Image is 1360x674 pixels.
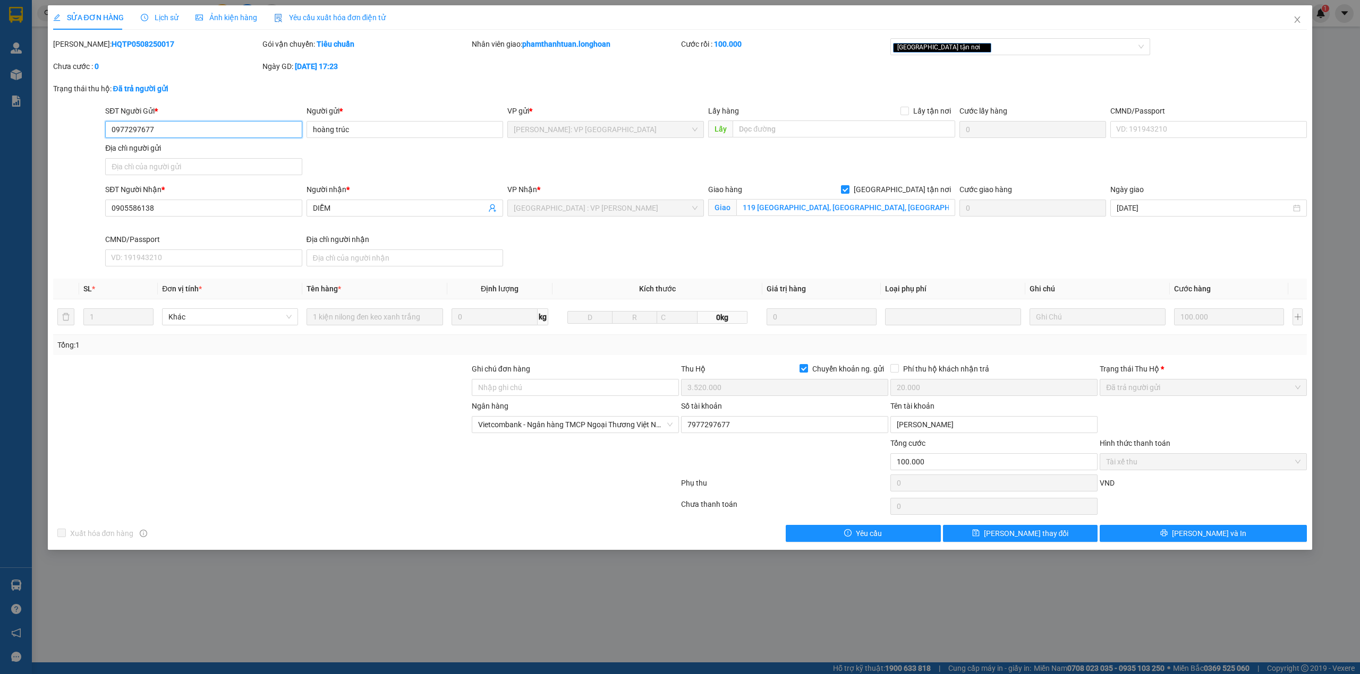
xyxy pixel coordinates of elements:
[890,402,934,410] label: Tên tài khoản
[959,121,1106,138] input: Cước lấy hàng
[982,45,987,50] span: close
[1160,529,1168,538] span: printer
[959,200,1106,217] input: Cước giao hàng
[1025,279,1170,299] th: Ghi chú
[681,38,888,50] div: Cước rồi :
[307,249,503,266] input: Địa chỉ của người nhận
[507,185,537,194] span: VP Nhận
[708,185,742,194] span: Giao hàng
[1293,15,1302,24] span: close
[681,416,888,433] input: Số tài khoản
[105,184,302,195] div: SĐT Người Nhận
[478,417,673,433] span: Vietcombank - Ngân hàng TMCP Ngoại Thương Việt Nam
[105,105,302,117] div: SĐT Người Gửi
[472,365,530,373] label: Ghi chú đơn hàng
[959,107,1007,115] label: Cước lấy hàng
[507,105,704,117] div: VP gửi
[195,14,203,21] span: picture
[899,363,993,375] span: Phí thu hộ khách nhận trả
[53,61,260,72] div: Chưa cước :
[522,40,610,48] b: phamthanhtuan.longhoan
[105,158,302,175] input: Địa chỉ của người gửi
[698,311,747,324] span: 0kg
[767,284,806,293] span: Giá trị hàng
[808,363,888,375] span: Chuyển khoản ng. gửi
[680,477,889,496] div: Phụ thu
[1106,454,1300,470] span: Tài xế thu
[708,107,739,115] span: Lấy hàng
[295,62,338,71] b: [DATE] 17:23
[567,311,613,324] input: D
[317,40,354,48] b: Tiêu chuẩn
[140,530,147,537] span: info-circle
[83,284,92,293] span: SL
[262,38,470,50] div: Gói vận chuyển:
[657,311,698,324] input: C
[105,142,302,154] div: Địa chỉ người gửi
[1106,379,1300,395] span: Đã trả người gửi
[639,284,676,293] span: Kích thước
[681,365,705,373] span: Thu Hộ
[307,105,503,117] div: Người gửi
[113,84,168,93] b: Đã trả người gửi
[1100,479,1115,487] span: VND
[890,416,1098,433] input: Tên tài khoản
[1100,363,1307,375] div: Trạng thái Thu Hộ
[514,122,698,137] span: Hồ Chí Minh: VP Quận Tân Phú
[1174,284,1211,293] span: Cước hàng
[1117,202,1291,214] input: Ngày giao
[786,525,941,542] button: exclamation-circleYêu cầu
[162,284,202,293] span: Đơn vị tính
[57,308,74,325] button: delete
[472,379,679,396] input: Ghi chú đơn hàng
[856,528,882,539] span: Yêu cầu
[1110,185,1144,194] label: Ngày giao
[1100,439,1170,447] label: Hình thức thanh toán
[714,40,742,48] b: 100.000
[681,402,722,410] label: Số tài khoản
[881,279,1025,299] th: Loại phụ phí
[1030,308,1166,325] input: Ghi Chú
[959,185,1012,194] label: Cước giao hàng
[262,61,470,72] div: Ngày GD:
[612,311,657,324] input: R
[53,13,124,22] span: SỬA ĐƠN HÀNG
[1174,308,1284,325] input: 0
[53,83,313,94] div: Trạng thái thu hộ:
[514,200,698,216] span: Đà Nẵng : VP Thanh Khê
[66,528,138,539] span: Xuất hóa đơn hàng
[481,284,518,293] span: Định lượng
[488,204,497,212] span: user-add
[708,199,736,216] span: Giao
[893,43,991,53] span: [GEOGRAPHIC_DATA] tận nơi
[141,13,178,22] span: Lịch sử
[141,14,148,21] span: clock-circle
[95,62,99,71] b: 0
[733,120,955,137] input: Dọc đường
[708,120,733,137] span: Lấy
[195,13,257,22] span: Ảnh kiện hàng
[105,234,302,245] div: CMND/Passport
[274,14,283,22] img: icon
[984,528,1069,539] span: [PERSON_NAME] thay đổi
[909,105,955,117] span: Lấy tận nơi
[53,38,260,50] div: [PERSON_NAME]:
[168,309,292,325] span: Khác
[1100,525,1307,542] button: printer[PERSON_NAME] và In
[307,308,443,325] input: VD: Bàn, Ghế
[890,439,925,447] span: Tổng cước
[844,529,852,538] span: exclamation-circle
[307,284,341,293] span: Tên hàng
[57,339,524,351] div: Tổng: 1
[1282,5,1312,35] button: Close
[307,234,503,245] div: Địa chỉ người nhận
[472,38,679,50] div: Nhân viên giao:
[1293,308,1303,325] button: plus
[53,14,61,21] span: edit
[680,498,889,517] div: Chưa thanh toán
[307,184,503,195] div: Người nhận
[1172,528,1246,539] span: [PERSON_NAME] và In
[767,308,877,325] input: 0
[943,525,1098,542] button: save[PERSON_NAME] thay đổi
[274,13,386,22] span: Yêu cầu xuất hóa đơn điện tử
